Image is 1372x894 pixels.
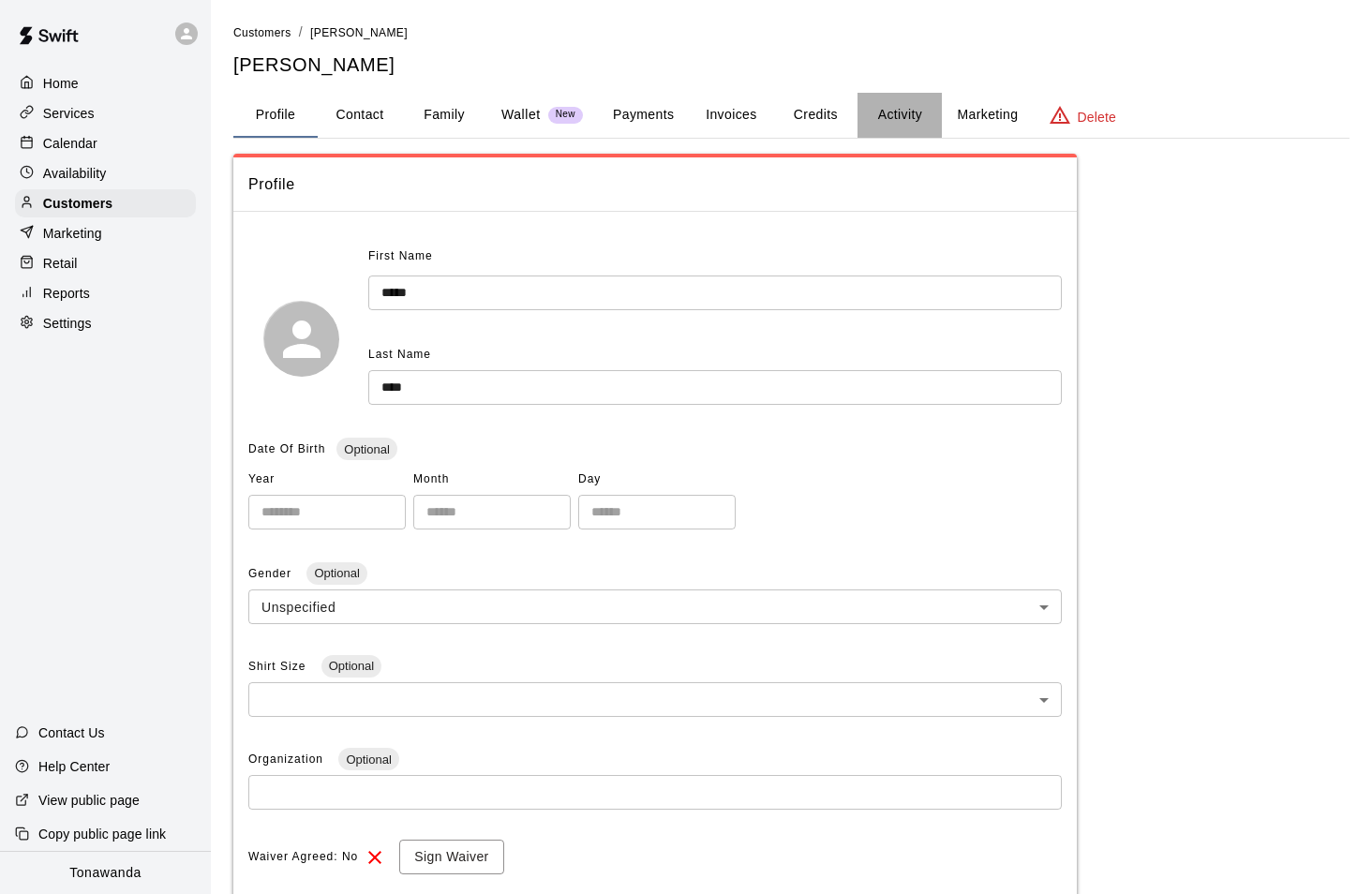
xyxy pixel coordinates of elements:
[338,752,398,767] span: Optional
[15,219,196,247] a: Marketing
[43,314,92,333] p: Settings
[368,348,431,361] span: Last Name
[548,109,583,121] span: New
[598,93,689,138] button: Payments
[233,52,1350,78] h5: [PERSON_NAME]
[248,660,310,673] span: Shirt Size
[38,723,105,742] p: Contact Us
[38,757,110,776] p: Help Center
[942,93,1033,138] button: Marketing
[248,567,295,580] span: Gender
[402,93,486,138] button: Family
[248,752,327,766] span: Organization
[857,93,942,138] button: Activity
[15,129,196,157] a: Calendar
[318,93,402,138] button: Contact
[368,242,433,272] span: First Name
[43,284,90,303] p: Reports
[15,279,196,307] a: Reports
[248,442,325,455] span: Date Of Birth
[233,93,1350,138] div: basic tabs example
[310,26,408,39] span: [PERSON_NAME]
[248,589,1062,624] div: Unspecified
[1078,108,1116,127] p: Delete
[248,465,406,495] span: Year
[248,842,358,872] span: Waiver Agreed: No
[233,24,291,39] a: Customers
[233,26,291,39] span: Customers
[15,99,196,127] a: Services
[15,249,196,277] a: Retail
[413,465,571,495] span: Month
[38,825,166,843] p: Copy public page link
[69,863,142,883] p: Tonawanda
[15,309,196,337] a: Settings
[43,254,78,273] p: Retail
[15,69,196,97] a: Home
[43,104,95,123] p: Services
[773,93,857,138] button: Credits
[689,93,773,138] button: Invoices
[38,791,140,810] p: View public page
[43,164,107,183] p: Availability
[501,105,541,125] p: Wallet
[43,134,97,153] p: Calendar
[321,659,381,673] span: Optional
[15,159,196,187] a: Availability
[233,22,1350,43] nav: breadcrumb
[336,442,396,456] span: Optional
[306,566,366,580] span: Optional
[233,93,318,138] button: Profile
[43,194,112,213] p: Customers
[43,224,102,243] p: Marketing
[399,840,503,874] button: Sign Waiver
[43,74,79,93] p: Home
[578,465,736,495] span: Day
[299,22,303,42] li: /
[15,189,196,217] a: Customers
[248,172,1062,197] span: Profile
